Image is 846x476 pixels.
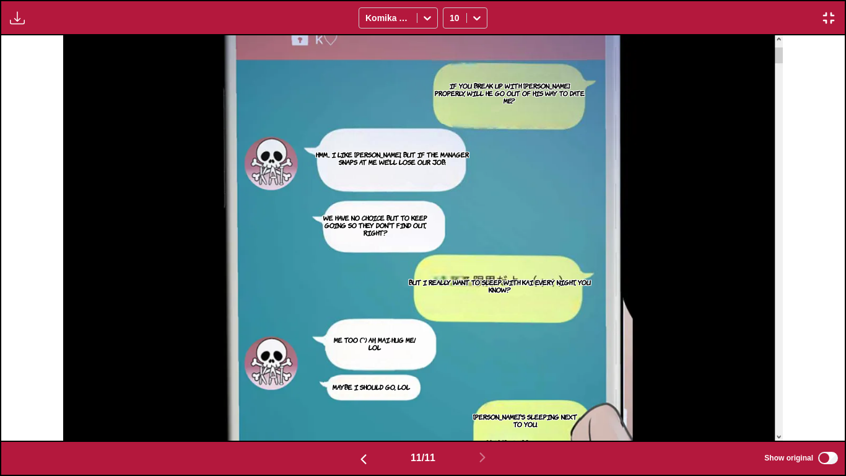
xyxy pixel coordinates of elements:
[10,11,25,25] img: Download translated images
[400,276,600,296] p: But I really want to sleep with kai every night, you know?
[63,35,783,440] img: Manga Panel
[764,454,813,462] span: Show original
[411,452,435,464] span: 11 / 11
[475,450,490,465] img: Next page
[319,211,432,239] p: We have no choice but to keep going so they don't find out, right?
[470,410,581,430] p: [PERSON_NAME]'s sleeping next to you.
[326,333,423,353] p: Me too ( ́`) Ah, Mai-hug me! lol
[818,452,838,464] input: Show original
[311,148,474,168] p: Hmm... I like [PERSON_NAME], but if the manager snaps at me we'll lose our job.
[356,452,371,467] img: Previous page
[432,79,587,107] p: If you break up with [PERSON_NAME] properly, will he go out of his way to date me?
[330,381,412,393] p: Maybe I should go, lol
